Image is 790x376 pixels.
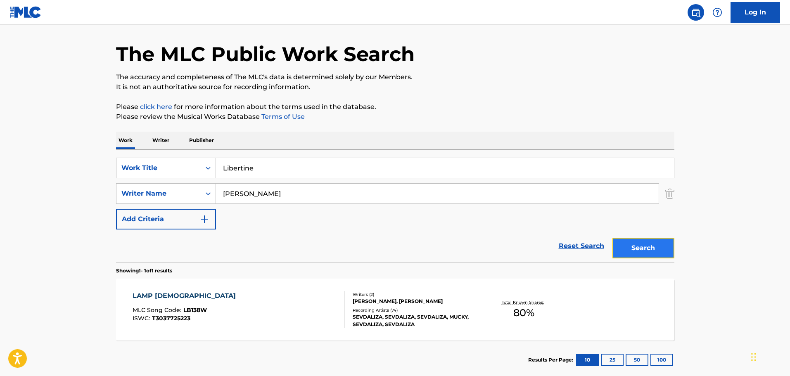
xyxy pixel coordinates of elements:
[183,306,207,314] span: LB138W
[116,82,674,92] p: It is not an authoritative source for recording information.
[116,158,674,262] form: Search Form
[576,354,599,366] button: 10
[187,132,216,149] p: Publisher
[731,2,780,23] a: Log In
[121,163,196,173] div: Work Title
[353,313,477,328] div: SEVDALIZA, SEVDALIZA, SEVDALIZA, MUCKY, SEVDALIZA, SEVDALIZA
[116,267,172,274] p: Showing 1 - 1 of 1 results
[751,345,756,369] div: Drag
[140,103,172,111] a: click here
[712,7,722,17] img: help
[709,4,726,21] div: Help
[353,291,477,298] div: Writers ( 2 )
[626,354,648,366] button: 50
[116,132,135,149] p: Work
[555,237,608,255] a: Reset Search
[353,307,477,313] div: Recording Artists ( 74 )
[502,299,546,305] p: Total Known Shares:
[152,315,190,322] span: T3037725223
[612,238,674,258] button: Search
[116,209,216,229] button: Add Criteria
[749,336,790,376] iframe: Chat Widget
[133,315,152,322] span: ISWC :
[528,356,575,364] p: Results Per Page:
[601,354,624,366] button: 25
[121,189,196,199] div: Writer Name
[116,72,674,82] p: The accuracy and completeness of The MLC's data is determined solely by our Members.
[665,183,674,204] img: Delete Criterion
[116,102,674,112] p: Please for more information about the terms used in the database.
[688,4,704,21] a: Public Search
[116,42,415,66] h1: The MLC Public Work Search
[150,132,172,149] p: Writer
[116,279,674,341] a: LAMP [DEMOGRAPHIC_DATA]MLC Song Code:LB138WISWC:T3037725223Writers (2)[PERSON_NAME], [PERSON_NAME...
[133,306,183,314] span: MLC Song Code :
[650,354,673,366] button: 100
[10,6,42,18] img: MLC Logo
[260,113,305,121] a: Terms of Use
[353,298,477,305] div: [PERSON_NAME], [PERSON_NAME]
[691,7,701,17] img: search
[133,291,240,301] div: LAMP [DEMOGRAPHIC_DATA]
[199,214,209,224] img: 9d2ae6d4665cec9f34b9.svg
[116,112,674,122] p: Please review the Musical Works Database
[513,305,534,320] span: 80 %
